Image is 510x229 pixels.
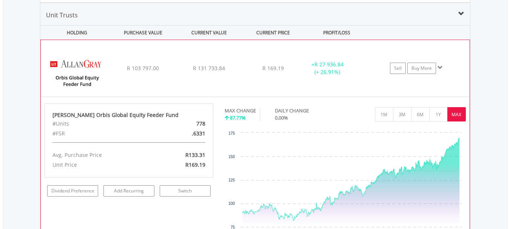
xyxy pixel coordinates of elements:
[393,107,411,121] button: 3M
[47,119,156,129] div: #Units
[390,63,406,74] a: Sell
[228,131,235,135] text: 175
[47,150,156,160] div: Avg. Purchase Price
[45,49,109,95] img: UT.ZA.AGOE.png
[375,107,393,121] button: 1M
[243,26,303,40] div: CURRENT PRICE
[299,61,356,76] div: + (+ 26.91%)
[52,111,206,119] div: [PERSON_NAME] Orbis Global Equity Feeder Fund
[275,114,288,121] span: 0.00%
[230,114,246,121] span: 87.77%
[225,107,256,114] div: MAX CHANGE
[228,201,235,206] text: 100
[228,155,235,159] text: 150
[447,107,466,121] button: MAX
[185,161,205,168] span: R169.19
[47,160,156,170] div: Unit Price
[111,26,176,40] div: PURCHASE VALUE
[156,119,211,129] div: 778
[411,107,430,121] button: 6M
[262,65,284,72] span: R 169.19
[305,26,369,40] div: PROFIT/LOSS
[407,63,436,74] a: Buy More
[47,185,98,197] a: Dividend Preference
[47,129,156,138] div: #FSR
[103,185,154,197] a: Add Recurring
[228,178,235,182] text: 125
[46,11,78,19] span: Unit Trusts
[41,26,109,40] div: HOLDING
[185,151,205,158] span: R133.31
[177,26,242,40] div: CURRENT VALUE
[429,107,448,121] button: 1Y
[160,185,211,197] a: Switch
[156,129,211,138] div: .6331
[275,107,335,114] div: DAILY CHANGE
[314,61,344,68] span: R 27 936.84
[127,65,159,72] span: R 103 797.00
[193,65,225,72] span: R 131 733.84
